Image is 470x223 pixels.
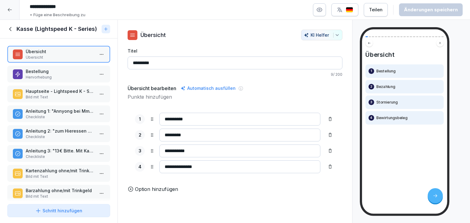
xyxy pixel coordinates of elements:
p: Hauptseite - Lightspeed K - Series [26,88,94,94]
div: Schritt hinzufügen [35,207,82,214]
button: Änderungen speichern [399,3,463,16]
p: 2 [139,132,141,139]
p: Bild mit Text [26,94,94,100]
h4: Übersicht [365,51,444,58]
div: Änderungen speichern [404,6,458,13]
div: Anleitung 2: "zum Hieressen oder zum Mitnehmen?"Checkliste [7,125,110,142]
p: Option hinzufügen [135,185,178,193]
div: KI Helfer [304,32,340,38]
div: Hauptseite - Lightspeed K - SeriesBild mit Text [7,86,110,102]
p: 3 [139,148,141,155]
label: Titel [128,48,342,54]
p: 4 [370,115,372,120]
p: Bild mit Text [26,174,94,179]
p: 9 / 200 [128,72,342,77]
p: 1 [139,116,141,123]
div: BestellungHervorhebung [7,66,110,82]
p: Stornierung [376,100,398,105]
div: Automatisch ausfüllen [179,85,237,92]
p: 3 [370,100,372,105]
div: ÜbersichtÜbersicht [7,46,110,63]
p: 1 [371,68,372,74]
p: 2 [370,84,372,89]
p: Checkliste [26,154,94,159]
div: Teilen [369,6,382,13]
div: Anleitung 3: "13€ Bitte. Mit Karte oder Bar (oder Pluxee)?"Checkliste [7,145,110,162]
p: Übersicht [140,31,166,39]
p: Übersicht [26,55,94,60]
p: Hervorhebung [26,75,94,80]
p: Bild mit Text [26,194,94,199]
p: + Füge eine Beschreibung zu [30,12,85,18]
p: Anleitung 1: "Annyong bei Mmaah! Was darf es sein?" [26,108,94,114]
div: Barzahlung ohne/mit TrinkgeldBild mit Text [7,185,110,202]
p: Checkliste [26,114,94,120]
h5: Übersicht bearbeiten [128,85,176,92]
p: Barzahlung ohne/mit Trinkgeld [26,187,94,194]
p: Anleitung 2: "zum Hieressen oder zum Mitnehmen?" [26,128,94,134]
button: Teilen [364,3,388,16]
p: 4 [138,163,141,170]
img: de.svg [346,7,353,13]
p: Übersicht [26,48,94,55]
p: Anleitung 3: "13€ Bitte. Mit Karte oder Bar (oder Pluxee)?" [26,148,94,154]
div: Anleitung 1: "Annyong bei Mmaah! Was darf es sein?"Checkliste [7,105,110,122]
p: Bestellung [26,68,94,75]
p: Bestellung [376,68,396,74]
p: Bezahlung [376,84,395,89]
button: KI Helfer [301,30,342,40]
h1: Kasse (Lightspeed K - Series) [17,25,97,33]
p: Bewirtungsbeleg [376,115,408,120]
p: Punkte hinzufügen [128,93,342,101]
div: Kartenzahlung ohne/mit TrinkgeldBild mit Text [7,165,110,182]
p: Checkliste [26,134,94,140]
button: Schritt hinzufügen [7,204,110,217]
p: Kartenzahlung ohne/mit Trinkgeld [26,167,94,174]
